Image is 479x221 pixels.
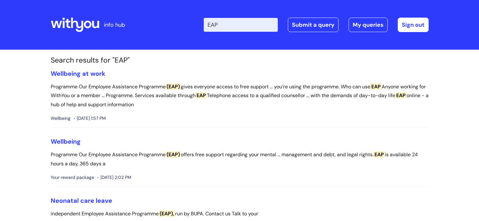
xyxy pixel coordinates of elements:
[159,210,175,217] span: (EAP),
[204,18,429,32] div: | -
[51,150,429,169] p: Programme Our Employee Assistance Programme offers free support regarding your mental ... managem...
[374,151,385,158] span: EAP
[51,137,81,146] a: Wellbeing
[97,174,131,181] span: [DATE] 2:02 PM
[288,18,339,32] a: Submit a query
[166,83,181,90] span: (EAP)
[51,82,429,109] p: Programme Our Employee Assistance Programme gives everyone access to free support ... you’re usin...
[370,83,382,90] span: EAP
[204,18,278,32] input: Search
[104,20,125,30] p: info hub
[51,56,429,65] h1: Search results for "EAP"
[166,151,181,158] span: (EAP)
[51,209,429,218] p: independent Employee Assistance Programme run by BUPA. Contact us Talk to your
[51,114,71,122] span: Wellbeing
[349,18,388,32] a: My queries
[74,114,106,122] span: [DATE] 1:57 PM
[51,174,94,181] span: Your reward package
[395,92,407,99] span: EAP
[398,18,429,32] a: Sign out
[51,196,112,205] a: Neonatal care leave
[196,92,207,99] span: EAP
[51,69,105,78] a: Wellbeing at work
